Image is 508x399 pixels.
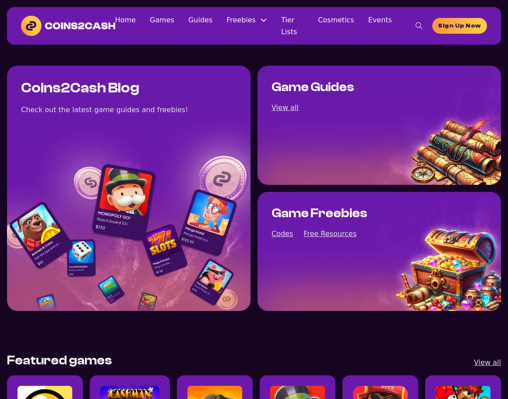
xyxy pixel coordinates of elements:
[260,17,267,24] button: Freebies Sub menu
[406,17,432,35] button: toggle search
[150,14,174,26] a: Games
[303,228,356,240] a: View all posts about free resources
[21,104,188,116] div: Check out the latest game guides and freebies!
[7,353,112,368] h2: Featured games
[21,80,139,97] h1: Coins2Cash Blog
[474,357,501,368] a: View all games
[432,18,487,34] a: homepage
[272,206,367,221] h2: Game Freebies
[21,16,115,36] img: Coins2Cash Logo
[272,80,354,95] h2: Game Guides
[318,14,354,26] a: Cosmetics
[272,102,299,113] a: View all game guides
[281,14,304,38] a: Tier Lists
[226,14,256,26] a: Freebies
[115,14,136,26] a: Home
[188,14,212,26] a: Guides
[272,228,293,240] a: View all game codes
[368,14,392,26] a: Events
